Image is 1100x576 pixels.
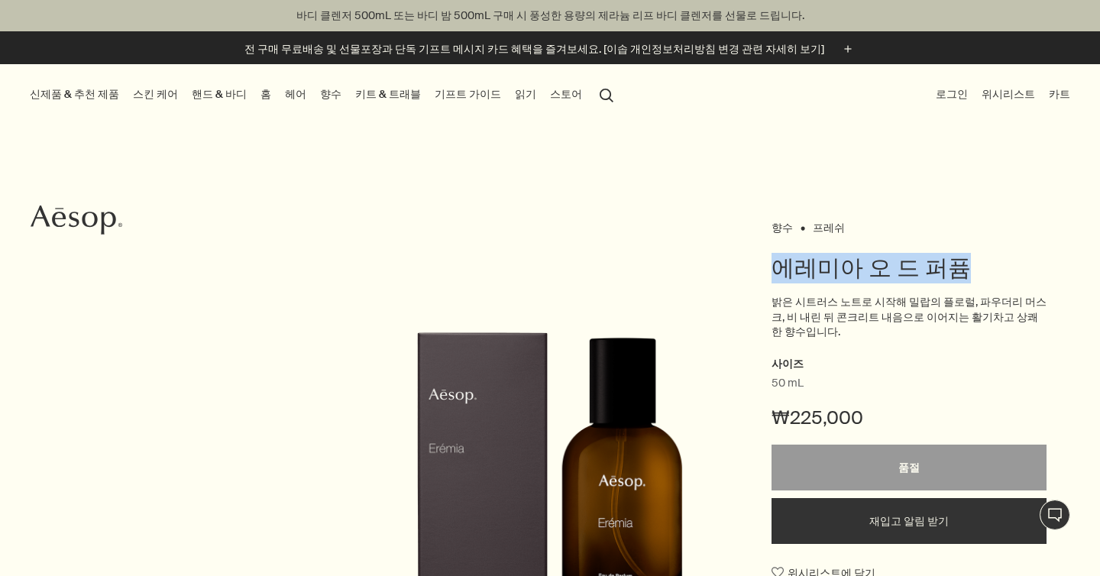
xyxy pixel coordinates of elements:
[933,64,1073,125] nav: supplementary
[979,84,1038,105] a: 위시리스트
[813,221,845,228] a: 프레쉬
[244,41,824,57] p: 전 구매 무료배송 및 선물포장과 단독 기프트 메시지 카드 혜택을 즐겨보세요. [이솝 개인정보처리방침 변경 관련 자세히 보기]
[772,445,1047,490] button: 품절 - ₩225,000
[189,84,250,105] a: 핸드 & 바디
[130,84,181,105] a: 스킨 케어
[27,201,126,243] a: Aesop
[1040,500,1070,530] button: 1:1 채팅 상담
[772,295,1047,340] p: 밝은 시트러스 노트로 시작해 밀랍의 플로럴, 파우더리 머스크, 비 내린 뒤 콘크리트 내음으로 이어지는 활기차고 상쾌한 향수입니다.
[27,64,620,125] nav: primary
[772,355,1047,374] h2: 사이즈
[27,84,122,105] button: 신제품 & 추천 제품
[352,84,424,105] a: 키트 & 트래블
[512,84,539,105] a: 읽기
[547,84,585,105] button: 스토어
[772,221,793,228] a: 향수
[244,40,856,58] button: 전 구매 무료배송 및 선물포장과 단독 기프트 메시지 카드 혜택을 즐겨보세요. [이솝 개인정보처리방침 변경 관련 자세히 보기]
[772,406,863,430] span: ₩225,000
[593,79,620,108] button: 검색창 열기
[772,498,1047,544] button: 재입고 알림 받기
[1046,84,1073,105] button: 카트
[933,84,971,105] button: 로그인
[15,8,1085,24] p: 바디 클렌저 500mL 또는 바디 밤 500mL 구매 시 풍성한 용량의 제라늄 리프 바디 클렌저를 선물로 드립니다.
[772,376,804,391] span: 50 mL
[772,253,1047,283] h1: 에레미아 오 드 퍼퓸
[432,84,504,105] a: 기프트 가이드
[282,84,309,105] a: 헤어
[31,205,122,235] svg: Aesop
[317,84,345,105] a: 향수
[257,84,274,105] a: 홈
